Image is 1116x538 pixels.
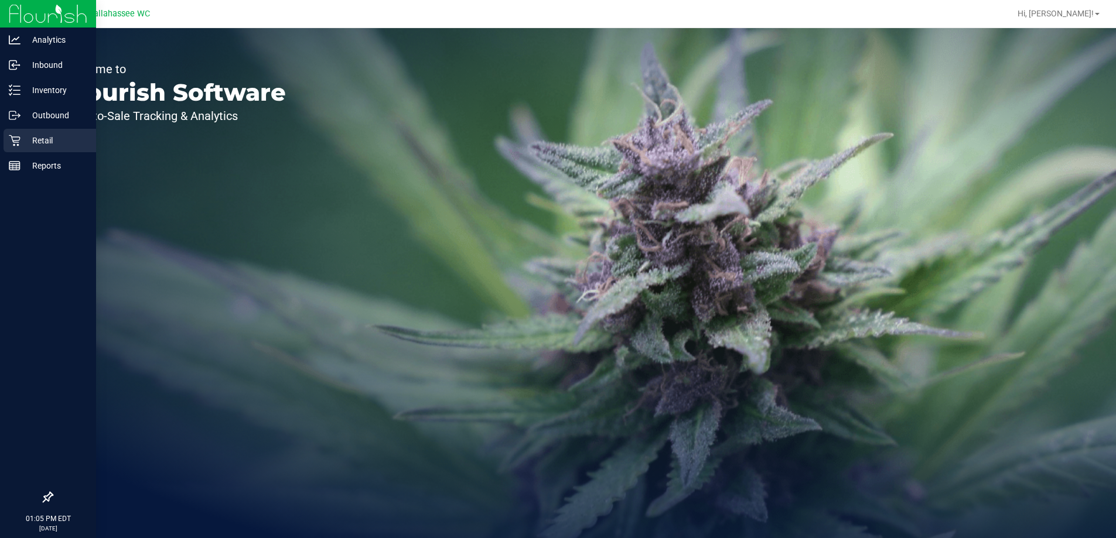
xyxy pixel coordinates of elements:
[21,58,91,72] p: Inbound
[5,524,91,533] p: [DATE]
[9,160,21,172] inline-svg: Reports
[1018,9,1094,18] span: Hi, [PERSON_NAME]!
[21,133,91,148] p: Retail
[63,81,286,104] p: Flourish Software
[5,513,91,524] p: 01:05 PM EDT
[21,33,91,47] p: Analytics
[9,59,21,71] inline-svg: Inbound
[9,109,21,121] inline-svg: Outbound
[21,159,91,173] p: Reports
[63,63,286,75] p: Welcome to
[9,84,21,96] inline-svg: Inventory
[5,1,9,12] span: 1
[21,108,91,122] p: Outbound
[89,9,150,19] span: Tallahassee WC
[21,83,91,97] p: Inventory
[9,34,21,46] inline-svg: Analytics
[9,135,21,146] inline-svg: Retail
[63,110,286,122] p: Seed-to-Sale Tracking & Analytics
